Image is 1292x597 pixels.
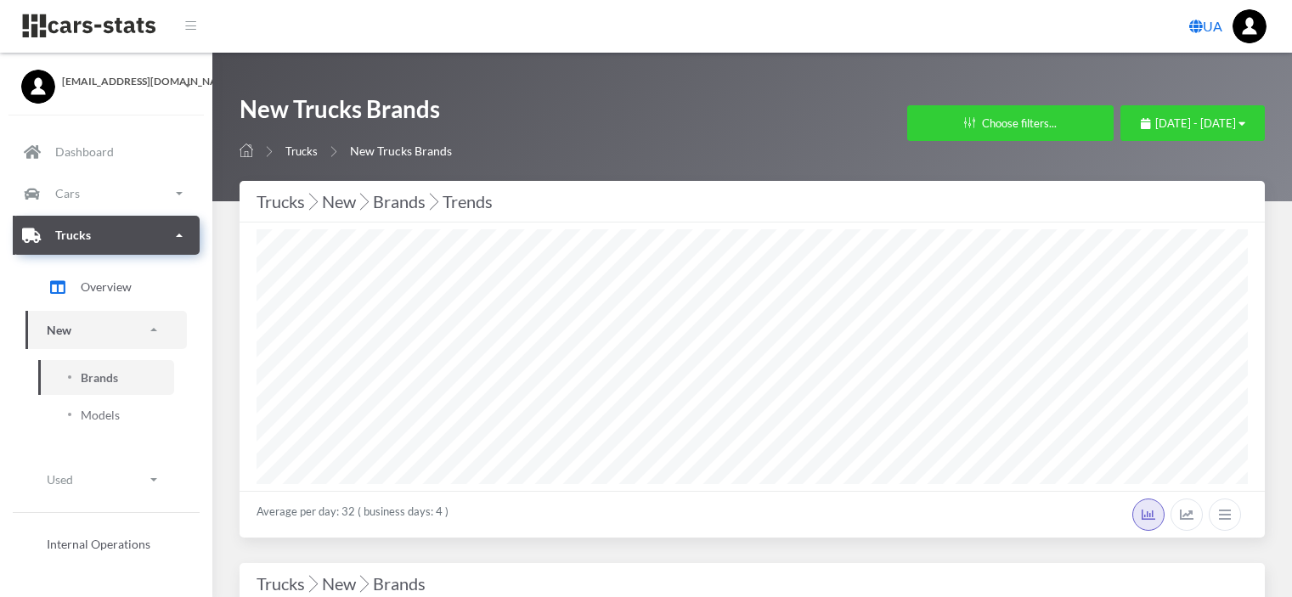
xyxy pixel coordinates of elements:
p: Dashboard [55,141,114,162]
a: Brands [38,360,174,395]
span: Brands [81,369,118,386]
a: Internal Operations [25,527,187,561]
a: New [25,311,187,349]
img: navbar brand [21,13,157,39]
h4: Trucks New Brands [257,570,1248,597]
p: Used [47,469,73,490]
span: Overview [81,278,132,296]
p: New [47,319,71,341]
span: Internal Operations [47,535,150,553]
span: [EMAIL_ADDRESS][DOMAIN_NAME] [62,74,191,89]
button: [DATE] - [DATE] [1120,105,1265,141]
span: Models [81,406,120,424]
a: Trucks [13,216,200,255]
span: [DATE] - [DATE] [1155,116,1236,130]
p: Trucks [55,224,91,245]
span: New Trucks Brands [350,144,452,158]
button: Choose filters... [907,105,1114,141]
img: ... [1233,9,1267,43]
a: Cars [13,174,200,213]
a: Dashboard [13,132,200,172]
a: Used [25,460,187,498]
p: Cars [55,183,80,204]
a: [EMAIL_ADDRESS][DOMAIN_NAME] [21,70,191,89]
h1: New Trucks Brands [240,93,452,133]
a: UA [1182,9,1229,43]
a: Trucks [285,144,318,158]
div: Trucks New Brands Trends [257,188,1248,215]
a: Overview [25,266,187,308]
a: Models [38,397,174,432]
div: Average per day: 32 ( business days: 4 ) [240,491,1265,538]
